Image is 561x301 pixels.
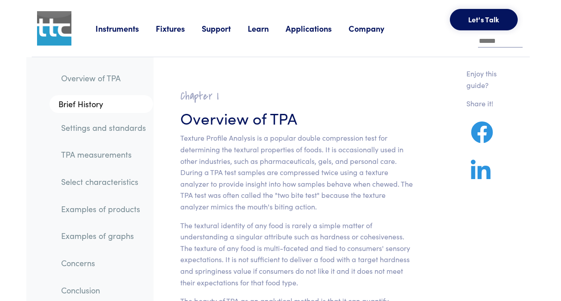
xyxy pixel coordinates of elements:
a: Applications [286,23,349,34]
button: Let's Talk [450,9,518,30]
a: Learn [248,23,286,34]
a: Settings and standards [54,117,153,138]
p: Texture Profile Analysis is a popular double compression test for determining the textural proper... [180,132,413,212]
p: The textural identity of any food is rarely a simple matter of understanding a singular attribute... [180,220,413,288]
a: Share on LinkedIn [466,170,495,181]
a: TPA measurements [54,144,153,165]
a: Concerns [54,253,153,273]
a: Support [202,23,248,34]
a: Select characteristics [54,171,153,192]
a: Examples of graphs [54,226,153,246]
p: Share it! [466,98,508,109]
a: Brief History [50,95,153,113]
a: Fixtures [156,23,202,34]
a: Conclusion [54,280,153,301]
a: Examples of products [54,199,153,219]
p: Enjoy this guide? [466,68,508,91]
a: Company [349,23,401,34]
h3: Overview of TPA [180,107,413,129]
a: Instruments [96,23,156,34]
a: Overview of TPA [54,68,153,88]
img: ttc_logo_1x1_v1.0.png [37,11,71,46]
h2: Chapter I [180,89,413,103]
